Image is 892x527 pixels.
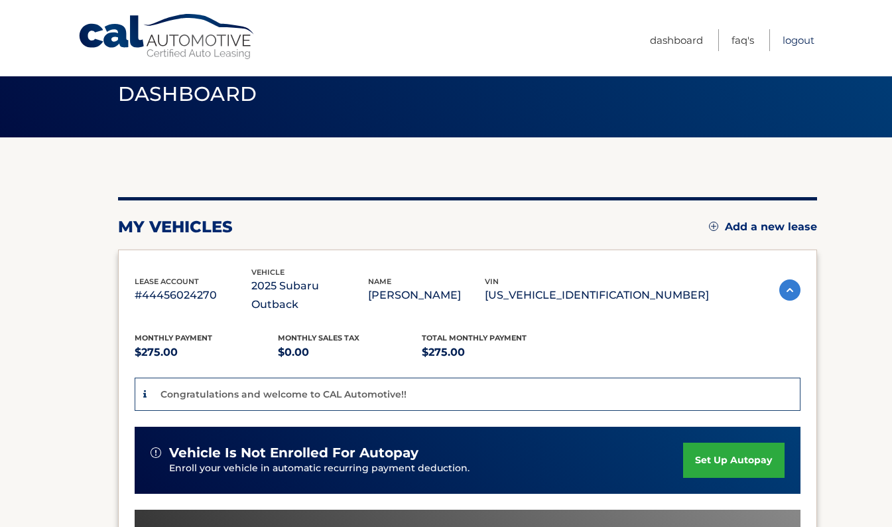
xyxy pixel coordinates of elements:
[732,29,754,51] a: FAQ's
[169,445,418,461] span: vehicle is not enrolled for autopay
[135,286,251,305] p: #44456024270
[135,277,199,286] span: lease account
[118,217,233,237] h2: my vehicles
[779,279,800,301] img: accordion-active.svg
[485,286,709,305] p: [US_VEHICLE_IDENTIFICATION_NUMBER]
[169,461,684,476] p: Enroll your vehicle in automatic recurring payment deduction.
[683,443,784,478] a: set up autopay
[422,333,527,342] span: Total Monthly Payment
[135,343,279,362] p: $275.00
[160,388,407,400] p: Congratulations and welcome to CAL Automotive!!
[251,267,285,277] span: vehicle
[251,277,368,314] p: 2025 Subaru Outback
[485,277,499,286] span: vin
[422,343,566,362] p: $275.00
[118,82,257,106] span: Dashboard
[151,447,161,458] img: alert-white.svg
[135,333,212,342] span: Monthly Payment
[783,29,814,51] a: Logout
[278,343,422,362] p: $0.00
[650,29,703,51] a: Dashboard
[368,286,485,305] p: [PERSON_NAME]
[78,13,257,60] a: Cal Automotive
[709,220,817,234] a: Add a new lease
[278,333,359,342] span: Monthly sales Tax
[709,222,718,231] img: add.svg
[368,277,391,286] span: name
